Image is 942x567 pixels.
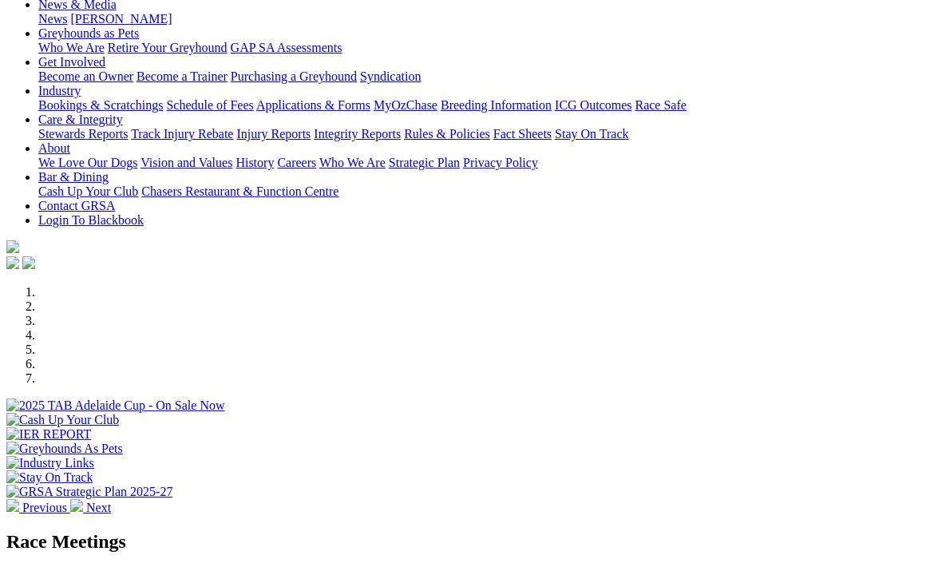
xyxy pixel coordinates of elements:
img: Stay On Track [6,470,93,485]
a: Applications & Forms [256,98,370,112]
span: Previous [22,501,67,514]
div: About [38,156,936,170]
a: Rules & Policies [404,127,490,141]
a: Bookings & Scratchings [38,98,163,112]
img: logo-grsa-white.png [6,240,19,253]
div: Get Involved [38,69,936,84]
a: Next [70,501,111,514]
a: Who We Are [38,41,105,54]
a: ICG Outcomes [555,98,631,112]
a: Chasers Restaurant & Function Centre [141,184,338,198]
a: Care & Integrity [38,113,123,126]
a: Syndication [360,69,421,83]
img: IER REPORT [6,427,91,442]
h2: Race Meetings [6,531,936,553]
a: Previous [6,501,70,514]
img: 2025 TAB Adelaide Cup - On Sale Now [6,398,225,413]
a: Vision and Values [141,156,232,169]
a: Cash Up Your Club [38,184,138,198]
img: Industry Links [6,456,94,470]
a: Injury Reports [236,127,311,141]
a: Schedule of Fees [166,98,253,112]
span: Next [86,501,111,514]
img: GRSA Strategic Plan 2025-27 [6,485,172,499]
div: Care & Integrity [38,127,936,141]
a: Become an Owner [38,69,133,83]
a: Bar & Dining [38,170,109,184]
a: Retire Your Greyhound [108,41,228,54]
div: Industry [38,98,936,113]
div: Bar & Dining [38,184,936,199]
img: chevron-left-pager-white.svg [6,499,19,512]
a: Stewards Reports [38,127,128,141]
img: chevron-right-pager-white.svg [70,499,83,512]
a: Purchasing a Greyhound [231,69,357,83]
a: Fact Sheets [493,127,552,141]
a: Greyhounds as Pets [38,26,139,40]
a: MyOzChase [374,98,437,112]
div: News & Media [38,12,936,26]
a: Get Involved [38,55,105,69]
a: Contact GRSA [38,199,115,212]
a: Become a Trainer [137,69,228,83]
a: Login To Blackbook [38,213,144,227]
a: Privacy Policy [463,156,538,169]
a: GAP SA Assessments [231,41,342,54]
div: Greyhounds as Pets [38,41,936,55]
a: Track Injury Rebate [131,127,233,141]
img: twitter.svg [22,256,35,269]
a: Strategic Plan [389,156,460,169]
a: We Love Our Dogs [38,156,137,169]
a: Industry [38,84,81,97]
a: Careers [277,156,316,169]
img: Cash Up Your Club [6,413,119,427]
a: News [38,12,67,26]
img: facebook.svg [6,256,19,269]
a: History [235,156,274,169]
img: Greyhounds As Pets [6,442,123,456]
a: [PERSON_NAME] [70,12,172,26]
a: Race Safe [635,98,686,112]
a: Who We Are [319,156,386,169]
a: Breeding Information [441,98,552,112]
a: Stay On Track [555,127,628,141]
a: Integrity Reports [314,127,401,141]
a: About [38,141,70,155]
